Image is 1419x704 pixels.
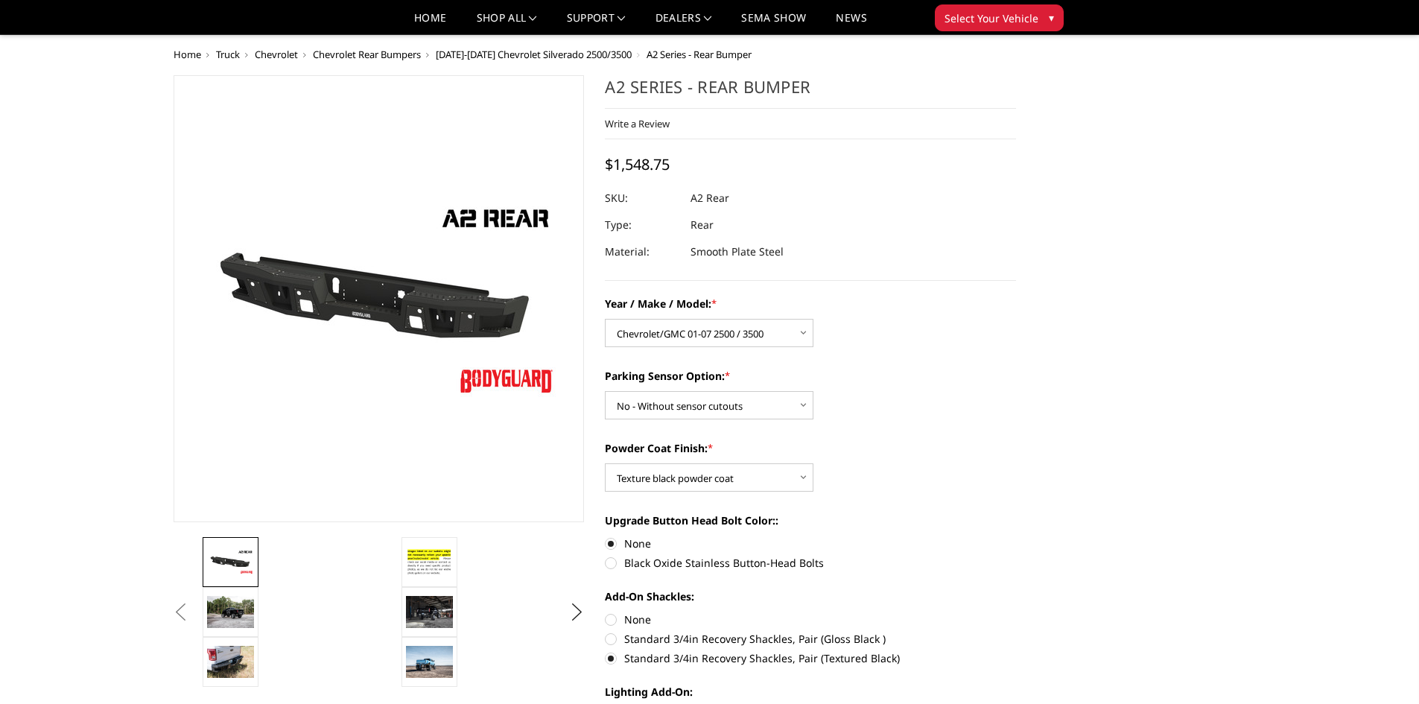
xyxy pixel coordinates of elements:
[406,546,453,578] img: A2 Series - Rear Bumper
[207,596,254,627] img: A2 Series - Rear Bumper
[174,48,201,61] a: Home
[836,13,866,34] a: News
[741,13,806,34] a: SEMA Show
[605,631,1016,647] label: Standard 3/4in Recovery Shackles, Pair (Gloss Black )
[605,612,1016,627] label: None
[605,296,1016,311] label: Year / Make / Model:
[207,549,254,575] img: A2 Series - Rear Bumper
[605,440,1016,456] label: Powder Coat Finish:
[605,684,1016,700] label: Lighting Add-On:
[605,650,1016,666] label: Standard 3/4in Recovery Shackles, Pair (Textured Black)
[605,238,679,265] dt: Material:
[567,13,626,34] a: Support
[406,646,453,677] img: A2 Series - Rear Bumper
[605,75,1016,109] h1: A2 Series - Rear Bumper
[945,10,1038,26] span: Select Your Vehicle
[605,154,670,174] span: $1,548.75
[605,555,1016,571] label: Black Oxide Stainless Button-Head Bolts
[935,4,1064,31] button: Select Your Vehicle
[647,48,752,61] span: A2 Series - Rear Bumper
[477,13,537,34] a: shop all
[170,601,192,624] button: Previous
[605,536,1016,551] label: None
[216,48,240,61] a: Truck
[605,589,1016,604] label: Add-On Shackles:
[605,185,679,212] dt: SKU:
[655,13,712,34] a: Dealers
[605,117,670,130] a: Write a Review
[605,368,1016,384] label: Parking Sensor Option:
[691,212,714,238] dd: Rear
[565,601,588,624] button: Next
[207,646,254,677] img: A2 Series - Rear Bumper
[1345,632,1419,704] iframe: Chat Widget
[605,212,679,238] dt: Type:
[1049,10,1054,25] span: ▾
[691,185,729,212] dd: A2 Rear
[313,48,421,61] a: Chevrolet Rear Bumpers
[691,238,784,265] dd: Smooth Plate Steel
[414,13,446,34] a: Home
[436,48,632,61] a: [DATE]-[DATE] Chevrolet Silverado 2500/3500
[255,48,298,61] a: Chevrolet
[605,513,1016,528] label: Upgrade Button Head Bolt Color::
[406,596,453,627] img: A2 Series - Rear Bumper
[174,75,585,522] a: A2 Series - Rear Bumper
